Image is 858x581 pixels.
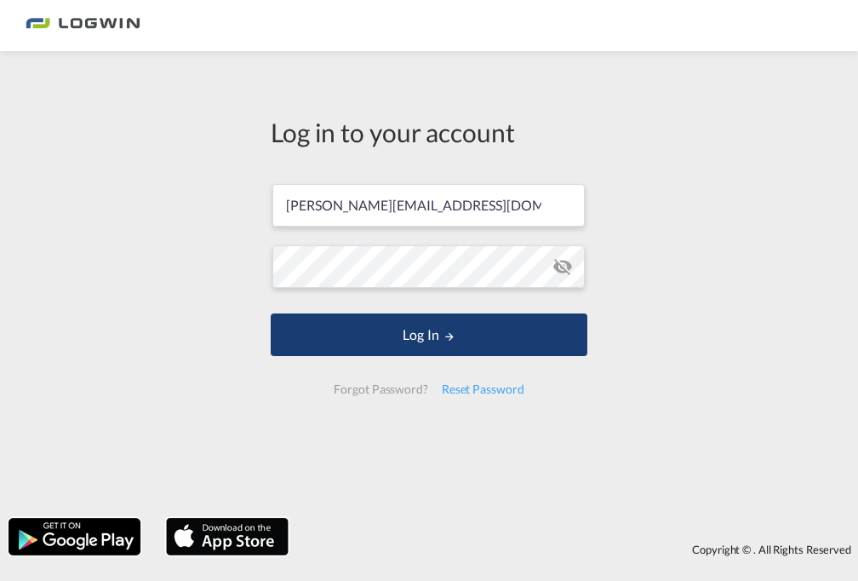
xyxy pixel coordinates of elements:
md-icon: icon-eye-off [552,256,573,277]
input: Enter email/phone number [272,184,585,227]
div: Log in to your account [271,114,587,150]
div: Forgot Password? [327,374,434,405]
button: LOGIN [271,314,587,356]
img: bc73a0e0d8c111efacd525e4c8ad7d32.png [26,7,140,45]
img: apple.png [164,516,290,557]
img: google.png [7,516,142,557]
div: Copyright © . All Rights Reserved [297,535,858,564]
div: Reset Password [435,374,531,405]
